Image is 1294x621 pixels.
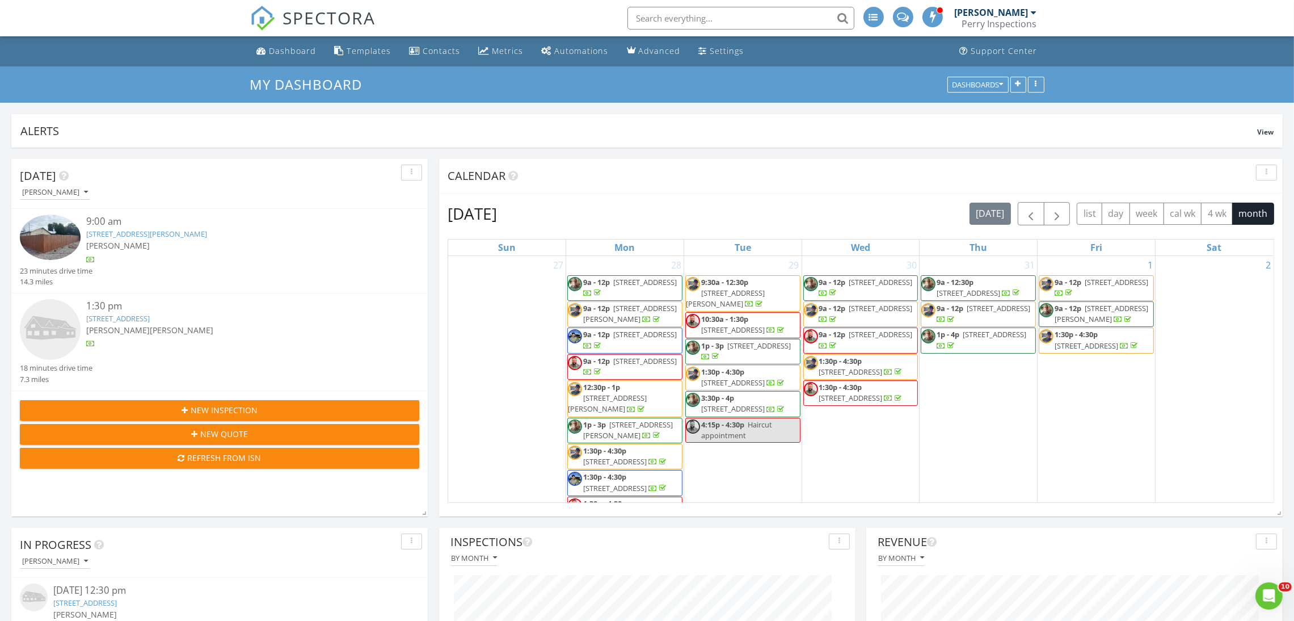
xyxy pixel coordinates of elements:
[819,382,904,403] a: 1:30p - 4:30p [STREET_ADDRESS]
[803,380,918,406] a: 1:30p - 4:30p [STREET_ADDRESS]
[568,382,582,396] img: derrick.jpg
[802,256,920,535] td: Go to July 30, 2025
[583,303,677,324] span: [STREET_ADDRESS][PERSON_NAME]
[347,45,391,56] div: Templates
[583,456,647,467] span: [STREET_ADDRESS]
[567,301,682,327] a: 9a - 12p [STREET_ADDRESS][PERSON_NAME]
[937,303,1030,324] a: 9a - 12p [STREET_ADDRESS]
[803,275,918,301] a: 9a - 12p [STREET_ADDRESS]
[819,393,883,403] span: [STREET_ADDRESS]
[639,45,681,56] div: Advanced
[568,419,582,434] img: img_9816.jpeg
[701,419,744,430] span: 4:15p - 4:30p
[200,428,248,440] span: New Quote
[686,341,700,355] img: img_9816.jpeg
[1022,256,1037,274] a: Go to July 31, 2025
[20,424,419,444] button: New Quote
[1039,303,1053,317] img: img_9816.jpeg
[568,382,647,414] a: 12:30p - 1p [STREET_ADDRESS][PERSON_NAME]
[567,380,682,417] a: 12:30p - 1p [STREET_ADDRESS][PERSON_NAME]
[86,299,386,313] div: 1:30 pm
[1129,203,1164,225] button: week
[1255,582,1283,610] iframe: Intercom live chat
[20,168,56,183] span: [DATE]
[568,277,582,291] img: img_9816.jpeg
[583,446,626,456] span: 1:30p - 4:30p
[568,329,582,343] img: img_3372.jpg
[568,472,582,486] img: img_3372.jpg
[804,382,818,396] img: 227294170_102927228758596_3717034242095989499_n.png
[1039,301,1154,327] a: 9a - 12p [STREET_ADDRESS][PERSON_NAME]
[613,356,677,366] span: [STREET_ADDRESS]
[955,41,1042,62] a: Support Center
[566,256,684,535] td: Go to July 28, 2025
[583,446,668,467] a: 1:30p - 4:30p [STREET_ADDRESS]
[685,339,800,364] a: 1p - 3p [STREET_ADDRESS]
[920,256,1038,535] td: Go to July 31, 2025
[20,276,92,287] div: 14.3 miles
[819,303,913,324] a: 9a - 12p [STREET_ADDRESS]
[583,356,677,377] a: 9a - 12p [STREET_ADDRESS]
[1055,303,1148,324] a: 9a - 12p [STREET_ADDRESS][PERSON_NAME]
[685,275,800,312] a: 9:30a - 12:30p [STREET_ADDRESS][PERSON_NAME]
[710,45,744,56] div: Settings
[583,329,610,339] span: 9a - 12p
[252,41,321,62] a: Dashboard
[878,551,925,566] button: By month
[568,356,582,370] img: 227294170_102927228758596_3717034242095989499_n.png
[819,277,913,298] a: 9a - 12p [STREET_ADDRESS]
[583,472,626,482] span: 1:30p - 4:30p
[568,498,647,530] a: 1:30p - 4:30p
[1055,303,1148,324] span: [STREET_ADDRESS][PERSON_NAME]
[849,329,913,339] span: [STREET_ADDRESS]
[803,328,918,353] a: 9a - 12p [STREET_ADDRESS]
[937,277,1022,298] a: 9a - 12:30p [STREET_ADDRESS]
[819,277,846,287] span: 9a - 12p
[283,6,376,30] span: SPECTORA
[1039,329,1053,343] img: derrick.jpg
[583,277,610,287] span: 9a - 12p
[1039,275,1154,301] a: 9a - 12p [STREET_ADDRESS]
[613,277,677,287] span: [STREET_ADDRESS]
[1018,202,1044,225] button: Previous month
[53,598,117,608] a: [STREET_ADDRESS]
[1039,277,1053,291] img: derrick.jpg
[496,240,518,255] a: Sunday
[20,363,92,374] div: 18 minutes drive time
[878,554,924,562] div: By month
[937,329,959,339] span: 1p - 4p
[1257,127,1274,137] span: View
[20,266,92,276] div: 23 minutes drive time
[819,367,883,377] span: [STREET_ADDRESS]
[150,325,213,335] span: [PERSON_NAME]
[904,256,919,274] a: Go to July 30, 2025
[732,240,753,255] a: Tuesday
[613,329,677,339] span: [STREET_ADDRESS]
[613,240,638,255] a: Monday
[492,45,524,56] div: Metrics
[804,277,818,291] img: img_9816.jpeg
[250,75,372,94] a: My Dashboard
[330,41,396,62] a: Templates
[622,41,685,62] a: Advanced
[53,609,117,620] span: [PERSON_NAME]
[701,341,724,351] span: 1p - 3p
[1201,203,1233,225] button: 4 wk
[803,354,918,380] a: 1:30p - 4:30p [STREET_ADDRESS]
[686,314,700,328] img: 227294170_102927228758596_3717034242095989499_n.png
[29,452,410,464] div: Refresh from ISN
[567,444,682,469] a: 1:30p - 4:30p [STREET_ADDRESS]
[701,367,786,388] a: 1:30p - 4:30p [STREET_ADDRESS]
[701,393,786,414] a: 3:30p - 4p [STREET_ADDRESS]
[191,404,258,416] span: New Inspection
[20,185,90,200] button: [PERSON_NAME]
[423,45,461,56] div: Contacts
[937,288,1000,298] span: [STREET_ADDRESS]
[567,470,682,496] a: 1:30p - 4:30p [STREET_ADDRESS]
[568,393,647,414] span: [STREET_ADDRESS][PERSON_NAME]
[947,77,1009,93] button: Dashboards
[20,299,419,385] a: 1:30 pm [STREET_ADDRESS] [PERSON_NAME][PERSON_NAME] 18 minutes drive time 7.3 miles
[250,6,275,31] img: The Best Home Inspection Software - Spectora
[701,325,765,335] span: [STREET_ADDRESS]
[86,229,207,239] a: [STREET_ADDRESS][PERSON_NAME]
